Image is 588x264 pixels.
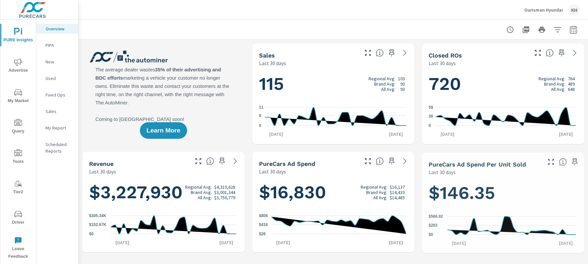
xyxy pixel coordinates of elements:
h5: PureCars Ad Spend Per Unit Sold [429,161,526,168]
p: [DATE] [447,240,471,246]
div: nav menu [0,20,36,263]
p: Sales [46,108,73,115]
p: 103 [398,76,405,81]
text: 6 [259,113,261,118]
p: Regional Avg: [361,184,387,189]
h1: 115 [259,73,408,95]
div: New [36,57,78,67]
p: Last 30 days [259,59,286,67]
p: 93 [400,87,405,92]
button: Learn More [140,122,187,139]
p: Overview [46,25,73,32]
span: PURE Insights [2,28,34,44]
p: $14,433 [390,189,405,195]
span: Save this to your personalized report [386,156,397,167]
span: Number of vehicles sold by the dealership over the selected date range. [Source: This data is sou... [376,49,384,57]
span: Total cost of media for all PureCars channels for the selected dealership group over the selected... [376,157,384,165]
p: 764 [568,76,575,81]
p: All Avg: [198,195,212,200]
p: Brand Avg: [191,189,212,195]
a: See more details in report [230,156,241,167]
p: [DATE] [554,240,577,246]
p: $14,485 [390,195,405,200]
div: My Report [36,123,78,133]
p: Last 30 days [429,168,456,176]
span: Tier2 [2,180,34,196]
p: All Avg: [373,195,387,200]
a: See more details in report [400,48,410,58]
h5: Sales [259,52,275,59]
text: $566.92 [429,214,443,219]
span: Leave Feedback [2,237,34,260]
text: $806 [259,213,268,218]
button: Make Fullscreen [363,48,373,58]
text: 59 [429,105,433,110]
div: KH [568,4,580,16]
text: $305.34K [89,213,106,218]
p: Ourisman Hyundai [524,7,563,13]
a: See more details in report [400,156,410,167]
h5: PureCars Ad Spend [259,160,315,167]
text: 0 [429,123,431,128]
p: $4,310,628 [214,184,235,189]
button: Make Fullscreen [193,156,204,167]
button: Make Fullscreen [546,157,556,167]
text: 11 [259,105,264,110]
div: Overview [36,24,78,34]
span: Save this to your personalized report [556,48,567,58]
p: [DATE] [272,239,295,246]
span: Learn More [147,128,180,133]
text: $152.67K [89,222,106,227]
span: My Market [2,89,34,105]
div: Sales [36,106,78,116]
text: $0 [429,232,433,237]
p: $3,750,779 [214,195,235,200]
span: Average cost of advertising per each vehicle sold at the dealer over the selected date range. The... [559,158,567,166]
span: Advertise [2,58,34,74]
p: 93 [400,81,405,87]
text: $0 [89,232,94,236]
button: Make Fullscreen [533,48,543,58]
span: Save this to your personalized report [217,156,227,167]
h1: $146.35 [429,182,577,204]
p: 648 [568,87,575,92]
p: My Report [46,125,73,131]
text: 0 [259,123,261,128]
div: Scheduled Reports [36,139,78,156]
span: Number of Repair Orders Closed by the selected dealership group over the selected time range. [So... [546,49,554,57]
p: Last 30 days [429,59,456,67]
p: [DATE] [215,239,238,246]
p: Last 30 days [259,168,286,175]
p: [DATE] [265,131,288,137]
button: Apply Filters [551,23,564,36]
p: 489 [568,81,575,87]
text: 30 [429,114,433,119]
button: Print Report [535,23,548,36]
p: Used [46,75,73,82]
button: Make Fullscreen [363,156,373,167]
p: Brand Avg: [366,189,387,195]
h1: $16,830 [259,181,408,203]
p: Regional Avg: [185,184,212,189]
p: [DATE] [384,239,408,246]
a: See more details in report [570,48,580,58]
h1: $3,227,930 [89,181,238,203]
p: [DATE] [384,131,408,137]
div: Used [36,73,78,83]
p: All Avg: [381,87,395,92]
h5: Closed ROs [429,52,462,59]
span: Driver [2,210,34,226]
p: [DATE] [554,131,577,137]
div: Fixed Ops [36,90,78,100]
p: Fixed Ops [46,92,73,98]
text: $283 [429,223,438,228]
p: Regional Avg: [539,76,565,81]
p: All Avg: [551,87,565,92]
p: [DATE] [436,131,459,137]
p: Brand Avg: [544,81,565,87]
p: PIPA [46,42,73,49]
p: $16,137 [390,184,405,189]
h1: 720 [429,73,577,95]
p: Last 30 days [89,168,116,175]
button: Select Date Range [567,23,580,36]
